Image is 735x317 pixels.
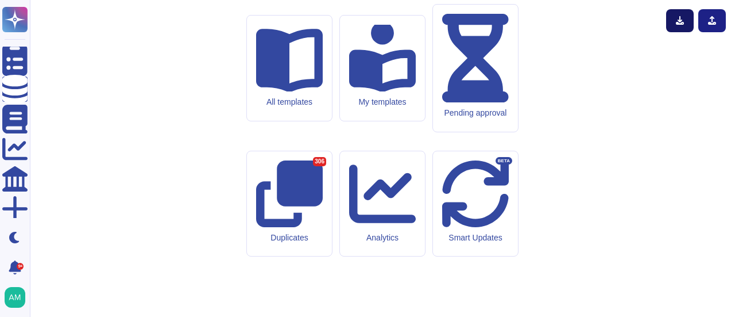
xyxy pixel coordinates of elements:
button: user [2,285,33,310]
div: Duplicates [256,233,323,243]
div: 9+ [17,263,24,270]
div: Smart Updates [442,233,509,243]
img: user [5,287,25,308]
div: 306 [313,157,326,166]
div: All templates [256,97,323,107]
div: BETA [496,157,512,165]
div: My templates [349,97,416,107]
div: Pending approval [442,108,509,118]
div: Analytics [349,233,416,243]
